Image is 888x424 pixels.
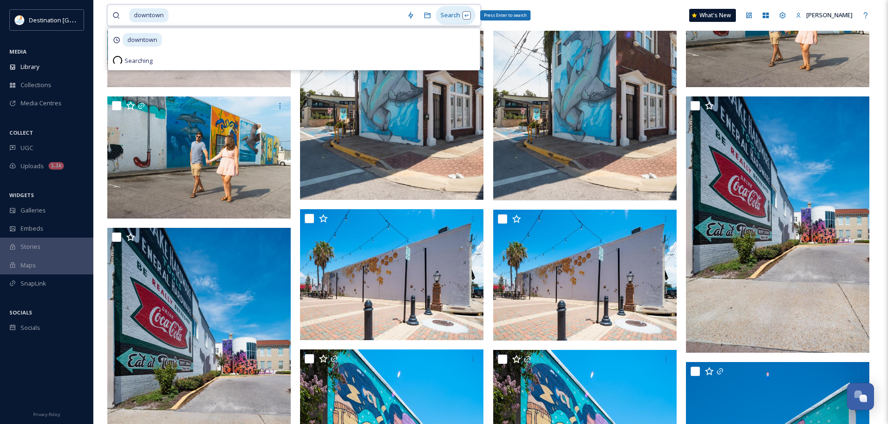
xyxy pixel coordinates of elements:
[9,129,33,136] span: COLLECT
[686,96,869,353] img: downtown harrisson ave area (july 23) web-10.jpg
[21,206,46,215] span: Galleries
[29,15,122,24] span: Destination [GEOGRAPHIC_DATA]
[21,261,36,270] span: Maps
[689,9,736,22] a: What's New
[125,56,153,65] span: Searching
[436,6,475,24] div: Search
[33,408,60,419] a: Privacy Policy
[480,10,531,21] div: Press Enter to search
[9,48,27,55] span: MEDIA
[791,6,857,24] a: [PERSON_NAME]
[107,96,291,219] img: DPC Couple Downtown (Web)_-5.jpg
[493,210,677,341] img: downtown harrisson ave area (july 23) web-9.jpg
[806,11,853,19] span: [PERSON_NAME]
[21,99,62,108] span: Media Centres
[21,162,44,171] span: Uploads
[123,33,162,47] span: downtown
[21,242,41,251] span: Stories
[21,81,51,89] span: Collections
[49,162,64,170] div: 1.1k
[15,15,24,25] img: download.png
[21,224,43,233] span: Embeds
[847,383,874,410] button: Open Chat
[129,8,168,22] span: downtown
[300,209,483,340] img: downtown harrisson ave area (july 23) print-9.jpg
[9,191,34,198] span: WIDGETS
[21,144,33,152] span: UGC
[33,411,60,417] span: Privacy Policy
[21,323,40,332] span: Socials
[21,279,46,288] span: SnapLink
[9,309,32,316] span: SOCIALS
[21,62,39,71] span: Library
